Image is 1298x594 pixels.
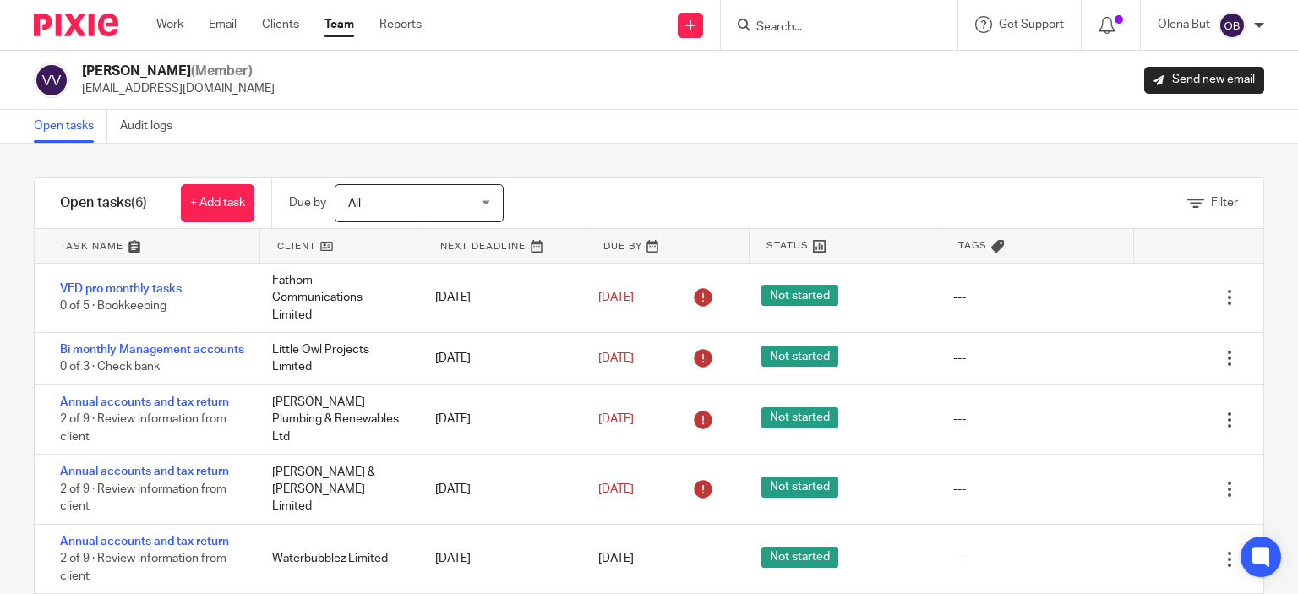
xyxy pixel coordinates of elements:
span: Filter [1211,197,1238,209]
span: [DATE] [598,413,634,425]
a: Annual accounts and tax return [60,396,229,408]
div: --- [953,350,966,367]
div: Little Owl Projects Limited [255,333,418,384]
h1: Open tasks [60,194,147,212]
span: 0 of 5 · Bookkeeping [60,301,166,313]
span: All [348,198,361,210]
a: Email [209,16,237,33]
span: Status [766,238,809,253]
a: Team [324,16,354,33]
div: --- [953,550,966,567]
span: Not started [761,285,838,306]
div: --- [953,289,966,306]
a: + Add task [181,184,254,222]
h2: [PERSON_NAME] [82,63,275,80]
span: [DATE] [598,292,634,303]
span: [DATE] [598,352,634,364]
a: Clients [262,16,299,33]
div: Fathom Communications Limited [255,264,418,332]
span: Tags [958,238,987,253]
span: (Member) [191,64,253,78]
div: [PERSON_NAME] & [PERSON_NAME] Limited [255,455,418,524]
div: [PERSON_NAME] Plumbing & Renewables Ltd [255,385,418,454]
a: Annual accounts and tax return [60,536,229,548]
div: [DATE] [418,341,581,375]
span: 2 of 9 · Review information from client [60,483,226,513]
div: [DATE] [418,542,581,575]
a: Send new email [1144,67,1264,94]
div: --- [953,411,966,428]
span: Not started [761,407,838,428]
div: [DATE] [418,402,581,436]
span: 2 of 9 · Review information from client [60,553,226,582]
div: --- [953,481,966,498]
span: 0 of 3 · Check bank [60,362,160,373]
span: Not started [761,346,838,367]
a: Reports [379,16,422,33]
p: [EMAIL_ADDRESS][DOMAIN_NAME] [82,80,275,97]
a: Annual accounts and tax return [60,466,229,477]
img: Pixie [34,14,118,36]
p: Olena But [1158,16,1210,33]
span: Not started [761,477,838,498]
p: Due by [289,194,326,211]
div: [DATE] [418,472,581,506]
span: [DATE] [598,483,634,495]
a: Audit logs [120,110,185,143]
span: [DATE] [598,553,634,564]
span: 2 of 9 · Review information from client [60,413,226,443]
a: Work [156,16,183,33]
div: [DATE] [418,281,581,314]
span: (6) [131,196,147,210]
a: Bi monthly Management accounts [60,344,244,356]
span: Not started [761,547,838,568]
img: svg%3E [1219,12,1246,39]
a: VFD pro monthly tasks [60,283,182,295]
a: Open tasks [34,110,107,143]
div: Waterbubblez Limited [255,542,418,575]
img: svg%3E [34,63,69,98]
span: Get Support [999,19,1064,30]
input: Search [755,20,907,35]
